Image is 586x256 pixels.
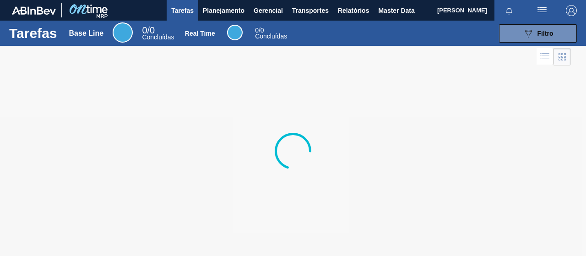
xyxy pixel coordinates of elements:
span: Transportes [292,5,329,16]
span: / 0 [255,27,264,34]
img: Logout [566,5,577,16]
span: Relatórios [338,5,369,16]
img: userActions [537,5,548,16]
div: Base Line [69,29,104,38]
span: / 0 [142,25,155,35]
div: Real Time [255,27,287,39]
span: Master Data [378,5,414,16]
span: Concluídas [255,33,287,40]
span: Tarefas [171,5,194,16]
div: Base Line [142,27,174,40]
span: Filtro [537,30,553,37]
span: 0 [255,27,259,34]
button: Filtro [499,24,577,43]
div: Real Time [185,30,215,37]
span: Gerencial [254,5,283,16]
span: Concluídas [142,33,174,41]
button: Notificações [494,4,524,17]
div: Real Time [227,25,243,40]
span: Planejamento [203,5,244,16]
h1: Tarefas [9,28,57,38]
span: 0 [142,25,147,35]
img: TNhmsLtSVTkK8tSr43FrP2fwEKptu5GPRR3wAAAABJRU5ErkJggg== [12,6,56,15]
div: Base Line [113,22,133,43]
